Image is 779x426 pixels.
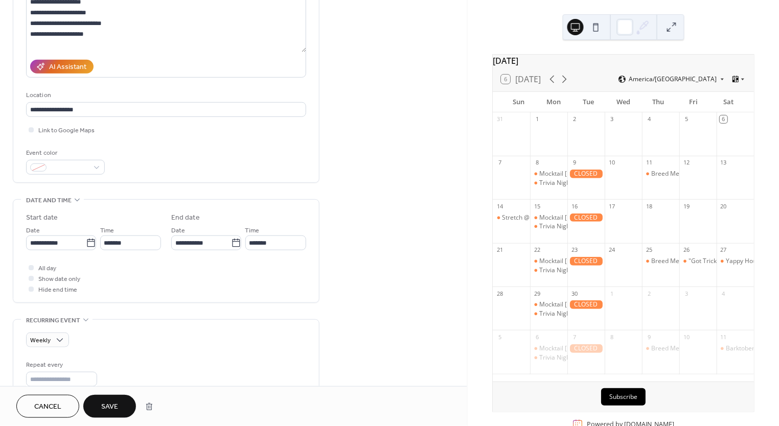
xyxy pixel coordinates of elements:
div: 27 [720,246,727,254]
div: Barktoberfest [717,344,754,353]
div: Repeat every [26,360,95,370]
div: Mocktail Monday [530,300,567,309]
div: Mocktail [DATE] [539,300,585,309]
div: Mocktail Monday [530,170,567,178]
div: CLOSED [567,214,605,222]
div: Trivia Night [539,222,572,231]
div: Breed Meetup [642,344,679,353]
span: Save [101,402,118,413]
div: 5 [682,115,690,123]
div: 1 [608,290,615,297]
div: 12 [682,159,690,167]
div: Mocktail Monday [530,344,567,353]
div: Breed Meetup [651,170,692,178]
div: Trivia Night [530,179,567,187]
button: Save [83,395,136,418]
div: Trivia Night [539,266,572,275]
button: AI Assistant [30,60,94,74]
div: Mocktail [DATE] [539,344,585,353]
div: 2 [645,290,653,297]
div: Mocktail Monday [530,214,567,222]
div: Mocktail [DATE] [539,257,585,266]
div: 3 [682,290,690,297]
div: Stretch @ Fetch: Puppy Yoga [502,214,583,222]
div: 25 [645,246,653,254]
div: 18 [645,202,653,210]
div: 7 [570,333,578,341]
div: 8 [533,159,541,167]
div: Mocktail [DATE] [539,170,585,178]
div: Yappy Hour [717,257,754,266]
div: CLOSED [567,344,605,353]
div: 20 [720,202,727,210]
div: 30 [570,290,578,297]
div: 15 [533,202,541,210]
div: Trivia Night [539,353,572,362]
span: Time [100,226,114,236]
div: 11 [645,159,653,167]
div: End date [171,212,200,223]
span: Date and time [26,195,72,206]
span: America/[GEOGRAPHIC_DATA] [629,76,717,82]
div: 13 [720,159,727,167]
div: 5 [496,333,503,341]
span: All day [38,264,56,274]
div: 4 [720,290,727,297]
div: Thu [641,92,676,112]
div: Mocktail Monday [530,257,567,266]
div: Location [26,90,304,101]
span: Date [26,226,40,236]
div: 10 [608,159,615,167]
div: Trivia Night [530,222,567,231]
div: CLOSED [567,170,605,178]
div: Sun [501,92,536,112]
div: 31 [496,115,503,123]
div: Barktoberfest [726,344,765,353]
div: AI Assistant [49,62,86,73]
div: 7 [496,159,503,167]
div: 6 [533,333,541,341]
div: 16 [570,202,578,210]
div: 17 [608,202,615,210]
div: 1 [533,115,541,123]
div: Mon [536,92,571,112]
div: Event color [26,148,103,158]
div: Breed Meetup [642,257,679,266]
div: 28 [496,290,503,297]
div: Trivia Night [530,353,567,362]
div: 6 [720,115,727,123]
div: Breed Meetup [651,257,692,266]
div: 11 [720,333,727,341]
div: 23 [570,246,578,254]
span: Recurring event [26,315,80,326]
div: Trivia Night [530,310,567,318]
div: 10 [682,333,690,341]
div: Stretch @ Fetch: Puppy Yoga [493,214,530,222]
div: Fri [676,92,711,112]
div: Trivia Night [539,310,572,318]
div: Trivia Night [530,266,567,275]
span: Date [171,226,185,236]
div: 26 [682,246,690,254]
div: "Got Tricks?" Workshop [679,257,717,266]
button: Cancel [16,395,79,418]
span: Hide end time [38,285,77,296]
div: Trivia Night [539,179,572,187]
span: Time [245,226,260,236]
div: 8 [608,333,615,341]
div: CLOSED [567,257,605,266]
div: 29 [533,290,541,297]
div: 4 [645,115,653,123]
span: Cancel [34,402,61,413]
span: Link to Google Maps [38,126,95,136]
div: Breed Meetup [651,344,692,353]
div: "Got Tricks?" Workshop [689,257,755,266]
div: 2 [570,115,578,123]
div: Wed [606,92,641,112]
div: CLOSED [567,300,605,309]
div: 14 [496,202,503,210]
div: Breed Meetup [642,170,679,178]
div: 24 [608,246,615,254]
div: [DATE] [493,55,754,67]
